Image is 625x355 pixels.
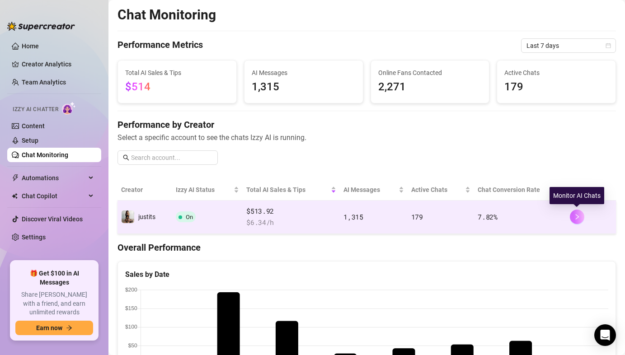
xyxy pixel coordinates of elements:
span: justits [138,213,155,220]
span: Active Chats [504,68,608,78]
span: $ 6.34 /h [246,217,336,228]
span: Active Chats [411,185,464,195]
a: Home [22,42,39,50]
img: logo-BBDzfeDw.svg [7,22,75,31]
span: arrow-right [66,325,72,331]
h4: Overall Performance [117,241,616,254]
a: Team Analytics [22,79,66,86]
span: 2,271 [378,79,482,96]
th: AI Messages [340,179,407,201]
span: Chat Copilot [22,189,86,203]
h4: Performance by Creator [117,118,616,131]
div: Sales by Date [125,269,608,280]
img: justits [122,210,134,223]
a: Chat Monitoring [22,151,68,159]
span: 🎁 Get $100 in AI Messages [15,269,93,287]
span: Izzy AI Chatter [13,105,58,114]
span: 7.82 % [478,212,498,221]
span: $513.92 [246,206,336,217]
span: Share [PERSON_NAME] with a friend, and earn unlimited rewards [15,290,93,317]
button: right [570,210,584,224]
input: Search account... [131,153,212,163]
a: Settings [22,234,46,241]
span: Select a specific account to see the chats Izzy AI is running. [117,132,616,143]
span: On [186,214,193,220]
a: Discover Viral Videos [22,215,83,223]
span: calendar [606,43,611,48]
span: 1,315 [343,212,363,221]
span: Izzy AI Status [176,185,232,195]
span: AI Messages [343,185,396,195]
span: Online Fans Contacted [378,68,482,78]
button: Earn nowarrow-right [15,321,93,335]
h4: Performance Metrics [117,38,203,53]
a: Setup [22,137,38,144]
th: Chat Conversion Rate [474,179,566,201]
span: thunderbolt [12,174,19,182]
span: Last 7 days [526,39,611,52]
span: Total AI Sales & Tips [246,185,329,195]
th: Creator [117,179,172,201]
th: Izzy AI Status [172,179,243,201]
span: 179 [411,212,423,221]
span: 1,315 [252,79,356,96]
span: Total AI Sales & Tips [125,68,229,78]
span: AI Messages [252,68,356,78]
span: 179 [504,79,608,96]
span: search [123,154,129,161]
img: Chat Copilot [12,193,18,199]
th: Active Chats [408,179,475,201]
span: $514 [125,80,150,93]
span: Automations [22,171,86,185]
img: AI Chatter [62,102,76,115]
th: Total AI Sales & Tips [243,179,340,201]
div: Monitor AI Chats [550,187,604,204]
span: Earn now [36,324,62,332]
h2: Chat Monitoring [117,6,216,23]
div: Open Intercom Messenger [594,324,616,346]
span: right [574,214,580,220]
a: Content [22,122,45,130]
a: Creator Analytics [22,57,94,71]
